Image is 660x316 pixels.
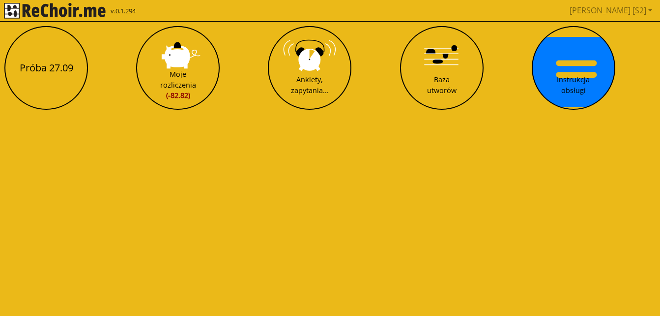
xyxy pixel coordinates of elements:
[111,6,136,16] span: v.0.1.294
[4,3,106,19] img: rekłajer mi
[532,26,615,110] button: Instrukcja obsługi
[400,26,484,110] button: Baza utworów
[136,26,220,110] button: Moje rozliczenia(-82.82)
[291,74,329,95] div: Ankiety, zapytania...
[4,26,88,110] button: Próba 27.09
[427,74,457,95] div: Baza utworów
[566,0,656,20] a: [PERSON_NAME] [S2]
[268,26,351,110] button: Ankiety, zapytania...
[160,90,196,101] span: (-82.82)
[160,69,196,101] div: Moje rozliczenia
[557,74,590,95] div: Instrukcja obsługi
